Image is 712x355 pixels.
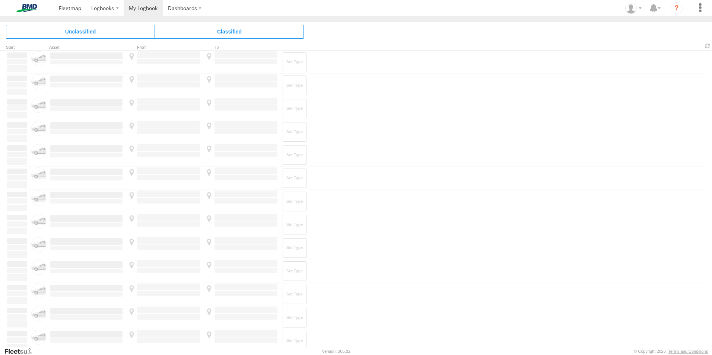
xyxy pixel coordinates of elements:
[6,25,155,38] span: Click to view Unclassified Trips
[7,4,46,12] img: bmd-logo.svg
[671,2,683,14] i: ?
[6,46,28,49] div: Click to Sort
[703,42,712,49] span: Refresh
[4,348,38,355] a: Visit our Website
[155,25,304,38] span: Click to view Classified Trips
[127,46,201,49] div: From
[634,349,708,354] div: © Copyright 2025 -
[322,349,350,354] div: Version: 305.02
[204,46,279,49] div: To
[623,3,644,14] div: Casper Heunis
[668,349,708,354] a: Terms and Conditions
[49,46,124,49] div: Asset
